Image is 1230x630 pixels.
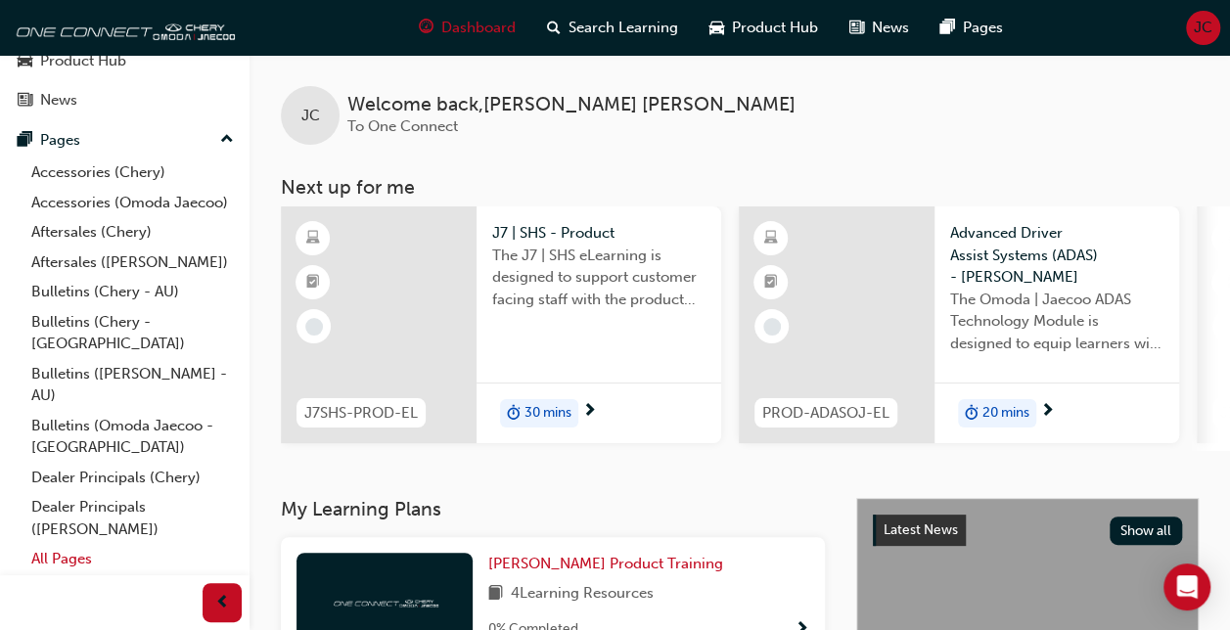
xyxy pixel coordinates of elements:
span: PROD-ADASOJ-EL [762,402,889,425]
span: next-icon [582,403,597,421]
span: News [872,17,909,39]
span: Search Learning [569,17,678,39]
span: Product Hub [732,17,818,39]
a: Bulletins ([PERSON_NAME] - AU) [23,359,242,411]
span: Latest News [884,521,958,538]
a: Bulletins (Omoda Jaecoo - [GEOGRAPHIC_DATA]) [23,411,242,463]
span: duration-icon [965,401,979,427]
span: 20 mins [982,402,1029,425]
button: Show all [1110,517,1183,545]
span: booktick-icon [764,270,778,295]
a: Accessories (Omoda Jaecoo) [23,188,242,218]
h3: My Learning Plans [281,498,825,520]
button: Pages [8,122,242,158]
a: PROD-ADASOJ-ELAdvanced Driver Assist Systems (ADAS) - [PERSON_NAME]The Omoda | Jaecoo ADAS Techno... [739,206,1179,443]
div: Product Hub [40,50,126,72]
span: Pages [963,17,1003,39]
a: Bulletins (Chery - [GEOGRAPHIC_DATA]) [23,307,242,359]
a: Aftersales (Chery) [23,217,242,247]
span: car-icon [709,16,724,40]
span: [PERSON_NAME] Product Training [488,555,723,572]
a: car-iconProduct Hub [694,8,834,48]
a: Bulletins (Chery - AU) [23,277,242,307]
a: News [8,82,242,118]
a: Aftersales ([PERSON_NAME]) [23,247,242,278]
span: Dashboard [441,17,516,39]
a: Dealer Principals (Chery) [23,463,242,493]
span: JC [1194,17,1212,39]
div: Pages [40,129,80,152]
span: prev-icon [215,591,230,615]
span: pages-icon [940,16,955,40]
span: J7 | SHS - Product [492,222,706,245]
img: oneconnect [10,8,235,47]
span: To One Connect [347,117,458,135]
a: pages-iconPages [925,8,1019,48]
span: learningRecordVerb_NONE-icon [763,318,781,336]
span: search-icon [547,16,561,40]
span: J7SHS-PROD-EL [304,402,418,425]
h3: Next up for me [250,176,1230,199]
span: booktick-icon [306,270,320,295]
span: pages-icon [18,132,32,150]
span: JC [301,105,320,127]
a: All Pages [23,544,242,574]
span: 4 Learning Resources [511,582,654,607]
button: JC [1186,11,1220,45]
span: news-icon [18,92,32,110]
div: News [40,89,77,112]
a: Accessories (Chery) [23,157,242,188]
span: The Omoda | Jaecoo ADAS Technology Module is designed to equip learners with essential knowledge ... [950,289,1163,355]
span: learningResourceType_ELEARNING-icon [764,226,778,251]
span: duration-icon [507,401,521,427]
span: car-icon [18,53,32,70]
a: Product Hub [8,43,242,79]
span: The J7 | SHS eLearning is designed to support customer facing staff with the product and sales in... [492,245,706,311]
div: Open Intercom Messenger [1163,563,1210,610]
span: 30 mins [524,402,571,425]
span: news-icon [849,16,864,40]
a: Latest NewsShow all [873,515,1182,546]
a: J7SHS-PROD-ELJ7 | SHS - ProductThe J7 | SHS eLearning is designed to support customer facing staf... [281,206,721,443]
span: next-icon [1040,403,1055,421]
a: search-iconSearch Learning [531,8,694,48]
span: Advanced Driver Assist Systems (ADAS) - [PERSON_NAME] [950,222,1163,289]
a: news-iconNews [834,8,925,48]
span: learningResourceType_ELEARNING-icon [306,226,320,251]
span: guage-icon [419,16,433,40]
span: up-icon [220,127,234,153]
span: learningRecordVerb_NONE-icon [305,318,323,336]
a: guage-iconDashboard [403,8,531,48]
a: Dealer Principals ([PERSON_NAME]) [23,492,242,544]
a: [PERSON_NAME] Product Training [488,553,731,575]
span: Welcome back , [PERSON_NAME] [PERSON_NAME] [347,94,796,116]
span: book-icon [488,582,503,607]
img: oneconnect [331,592,438,610]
